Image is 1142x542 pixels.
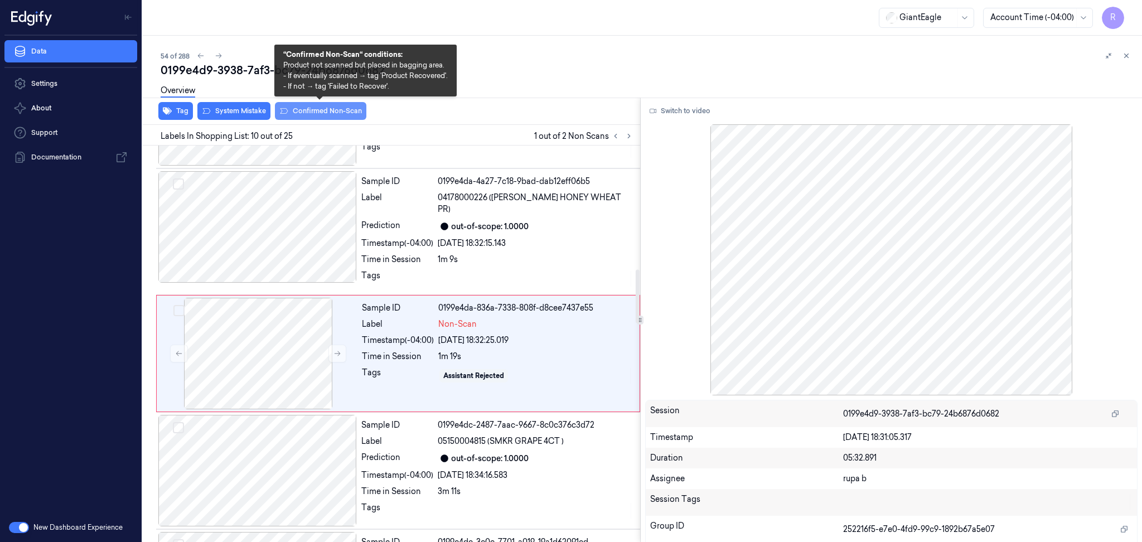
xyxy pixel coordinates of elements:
[438,470,633,481] div: [DATE] 18:34:16.583
[650,452,843,464] div: Duration
[1102,7,1124,29] button: R
[438,435,564,447] span: 05150004815 (SMKR GRAPE 4CT )
[173,178,184,190] button: Select row
[361,486,433,497] div: Time in Session
[650,432,843,443] div: Timestamp
[361,176,433,187] div: Sample ID
[4,146,137,168] a: Documentation
[4,72,137,95] a: Settings
[843,408,999,420] span: 0199e4d9-3938-7af3-bc79-24b6876d0682
[650,493,843,511] div: Session Tags
[361,192,433,215] div: Label
[645,102,715,120] button: Switch to video
[361,141,433,159] div: Tags
[534,129,636,143] span: 1 out of 2 Non Scans
[161,62,1133,78] div: 0199e4d9-3938-7af3-bc79-24b6876d0682
[361,452,433,465] div: Prediction
[4,40,137,62] a: Data
[443,371,504,381] div: Assistant Rejected
[362,367,434,385] div: Tags
[650,520,843,538] div: Group ID
[362,335,434,346] div: Timestamp (-04:00)
[161,51,190,61] span: 54 of 288
[451,453,529,464] div: out-of-scope: 1.0000
[438,419,633,431] div: 0199e4dc-2487-7aac-9667-8c0c376c3d72
[843,432,1133,443] div: [DATE] 18:31:05.317
[275,102,366,120] button: Confirmed Non-Scan
[119,8,137,26] button: Toggle Navigation
[4,122,137,144] a: Support
[438,351,633,362] div: 1m 19s
[173,305,185,316] button: Select row
[438,318,477,330] span: Non-Scan
[362,351,434,362] div: Time in Session
[4,97,137,119] button: About
[438,335,633,346] div: [DATE] 18:32:25.019
[161,130,293,142] span: Labels In Shopping List: 10 out of 25
[843,473,1133,485] div: rupa b
[843,524,995,535] span: 252216f5-e7e0-4fd9-99c9-1892b67a5e07
[361,470,433,481] div: Timestamp (-04:00)
[158,102,193,120] button: Tag
[361,270,433,288] div: Tags
[438,192,633,215] span: 04178000226 ([PERSON_NAME] HONEY WHEAT PR)
[438,238,633,249] div: [DATE] 18:32:15.143
[161,85,195,98] a: Overview
[843,452,1133,464] div: 05:32.891
[362,318,434,330] div: Label
[438,254,633,265] div: 1m 9s
[438,302,633,314] div: 0199e4da-836a-7338-808f-d8cee7437e55
[361,220,433,233] div: Prediction
[362,302,434,314] div: Sample ID
[650,473,843,485] div: Assignee
[451,221,529,233] div: out-of-scope: 1.0000
[361,419,433,431] div: Sample ID
[438,176,633,187] div: 0199e4da-4a27-7c18-9bad-dab12eff06b5
[361,435,433,447] div: Label
[650,405,843,423] div: Session
[197,102,270,120] button: System Mistake
[361,254,433,265] div: Time in Session
[361,502,433,520] div: Tags
[361,238,433,249] div: Timestamp (-04:00)
[438,486,633,497] div: 3m 11s
[173,422,184,433] button: Select row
